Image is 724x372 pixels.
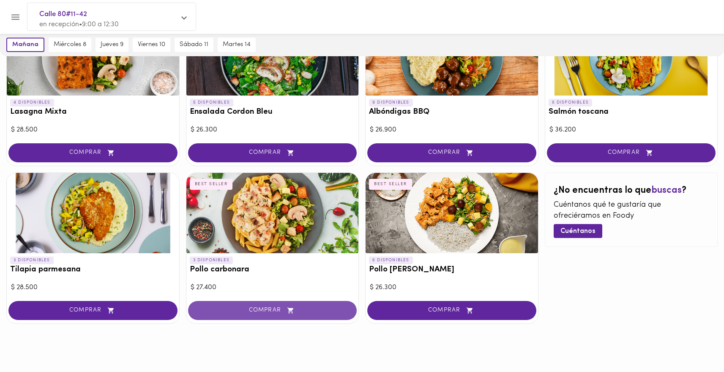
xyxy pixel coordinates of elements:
[5,7,26,27] button: Menu
[369,99,413,107] p: 9 DISPONIBLES
[19,149,167,156] span: COMPRAR
[554,200,709,222] p: Cuéntanos qué te gustaría que ofreciéramos en Foody
[651,186,682,195] span: buscas
[39,21,119,28] span: en recepción • 9:00 a 12:30
[49,38,91,52] button: miércoles 8
[557,149,705,156] span: COMPRAR
[554,224,602,238] button: Cuéntanos
[549,99,593,107] p: 8 DISPONIBLES
[133,38,170,52] button: viernes 10
[199,307,347,314] span: COMPRAR
[369,265,535,274] h3: Pollo [PERSON_NAME]
[190,108,355,117] h3: Ensalada Cordon Bleu
[366,173,538,253] div: Pollo Tikka Massala
[218,38,256,52] button: martes 14
[8,301,178,320] button: COMPRAR
[190,257,233,264] p: 3 DISPONIBLES
[223,41,251,49] span: martes 14
[180,41,208,49] span: sábado 11
[96,38,128,52] button: jueves 9
[560,227,596,235] span: Cuéntanos
[675,323,716,364] iframe: Messagebird Livechat Widget
[10,99,54,107] p: 4 DISPONIBLES
[190,179,233,190] div: BEST SELLER
[11,125,175,135] div: $ 28.500
[190,99,234,107] p: 5 DISPONIBLES
[11,283,175,293] div: $ 28.500
[370,125,534,135] div: $ 26.900
[190,265,355,274] h3: Pollo carbonara
[7,173,179,253] div: Tilapia parmesana
[547,143,716,162] button: COMPRAR
[12,41,38,49] span: mañana
[191,125,355,135] div: $ 26.300
[101,41,123,49] span: jueves 9
[8,143,178,162] button: COMPRAR
[378,149,526,156] span: COMPRAR
[549,125,713,135] div: $ 36.200
[10,265,176,274] h3: Tilapia parmesana
[188,143,357,162] button: COMPRAR
[54,41,86,49] span: miércoles 8
[549,108,714,117] h3: Salmón toscana
[370,283,534,293] div: $ 26.300
[175,38,213,52] button: sábado 11
[19,307,167,314] span: COMPRAR
[367,301,536,320] button: COMPRAR
[369,108,535,117] h3: Albóndigas BBQ
[138,41,165,49] span: viernes 10
[369,257,413,264] p: 6 DISPONIBLES
[369,179,412,190] div: BEST SELLER
[367,143,536,162] button: COMPRAR
[10,108,176,117] h3: Lasagna Mixta
[199,149,347,156] span: COMPRAR
[6,38,44,52] button: mañana
[10,257,54,264] p: 3 DISPONIBLES
[554,186,709,196] h2: ¿No encuentras lo que ?
[191,283,355,293] div: $ 27.400
[378,307,526,314] span: COMPRAR
[188,301,357,320] button: COMPRAR
[39,9,175,20] span: Calle 80#11-42
[186,173,359,253] div: Pollo carbonara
